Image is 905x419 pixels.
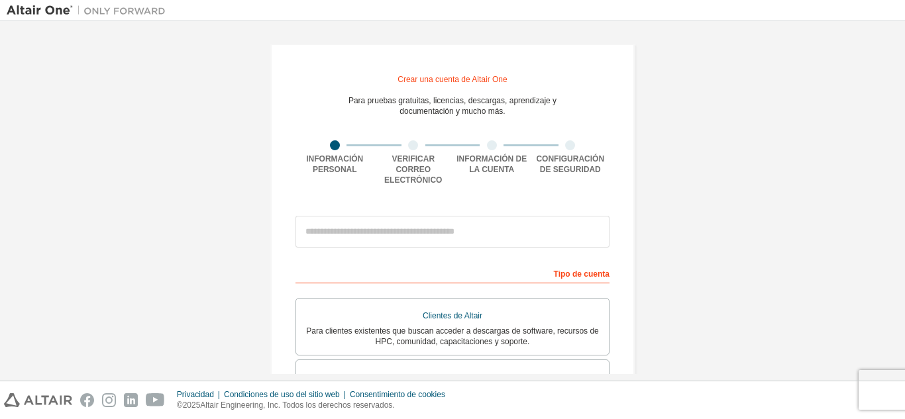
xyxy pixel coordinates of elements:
font: Clientes de Altair [423,311,482,320]
font: Altair Engineering, Inc. Todos los derechos reservados. [200,400,394,410]
img: youtube.svg [146,393,165,407]
font: Estudiantes [432,373,474,382]
font: Tipo de cuenta [554,269,610,279]
img: linkedin.svg [124,393,138,407]
font: Privacidad [177,390,214,399]
font: documentación y mucho más. [399,107,505,116]
font: Información de la cuenta [456,154,527,174]
img: Altair Uno [7,4,172,17]
img: facebook.svg [80,393,94,407]
font: 2025 [183,400,201,410]
img: instagram.svg [102,393,116,407]
font: Condiciones de uso del sitio web [224,390,340,399]
font: © [177,400,183,410]
img: altair_logo.svg [4,393,72,407]
font: Para clientes existentes que buscan acceder a descargas de software, recursos de HPC, comunidad, ... [306,326,599,346]
font: Configuración de seguridad [536,154,604,174]
font: Crear una cuenta de Altair One [398,75,507,84]
font: Información personal [306,154,363,174]
font: Verificar correo electrónico [384,154,442,185]
font: Para pruebas gratuitas, licencias, descargas, aprendizaje y [348,96,557,105]
font: Consentimiento de cookies [350,390,445,399]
